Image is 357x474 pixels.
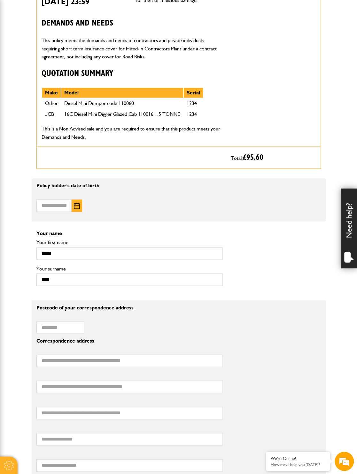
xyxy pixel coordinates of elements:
td: Diesel Mini Dumper code 110060 [61,98,183,109]
td: 16C Diesel Mini Digger Glazed Cab 110016 1.5 TONNE [61,109,183,120]
h3: Quotation Summary [42,69,221,79]
th: Serial [183,87,203,98]
label: Your surname [36,266,223,271]
td: 1234 [183,109,203,120]
span: £ [243,154,263,161]
th: Model [61,87,183,98]
p: This policy meets the demands and needs of contractors and private individuals requiring short te... [42,36,221,61]
label: Your first name [36,240,223,245]
img: Choose date [74,203,80,209]
td: 1234 [183,98,203,109]
div: Need help? [341,189,357,268]
p: How may I help you today? [271,462,325,467]
p: Correspondence address [36,338,223,343]
h3: Demands and needs [42,19,221,28]
span: 95.60 [246,154,263,161]
td: JCB [42,109,61,120]
p: Postcode of your correspondence address [36,305,223,310]
p: Your name [36,231,321,236]
p: Total: [230,152,315,164]
p: Policy holder's date of birth [36,183,321,188]
div: We're Online! [271,456,325,461]
p: This is a Non Advised sale and you are required to ensure that this product meets your Demands an... [42,125,221,141]
th: Make [42,87,61,98]
td: Other [42,98,61,109]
